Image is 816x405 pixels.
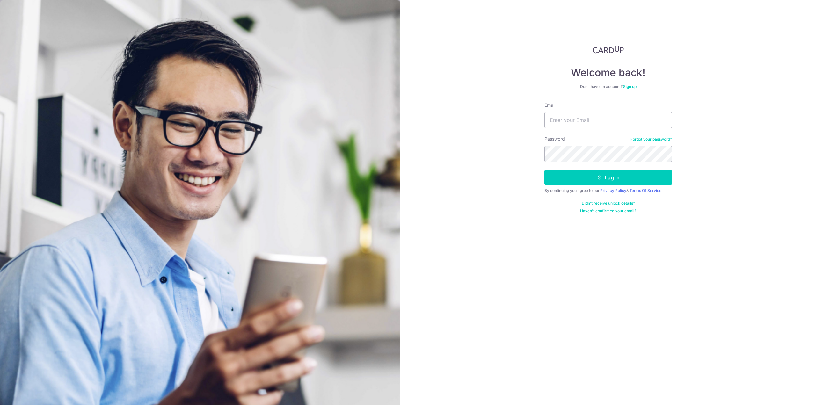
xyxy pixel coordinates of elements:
input: Enter your Email [544,112,672,128]
img: CardUp Logo [593,46,624,54]
label: Email [544,102,555,108]
a: Privacy Policy [600,188,626,193]
a: Forgot your password? [630,137,672,142]
h4: Welcome back! [544,66,672,79]
div: By continuing you agree to our & [544,188,672,193]
a: Terms Of Service [630,188,661,193]
div: Don’t have an account? [544,84,672,89]
button: Log in [544,170,672,185]
a: Didn't receive unlock details? [582,201,635,206]
a: Haven't confirmed your email? [580,208,636,213]
a: Sign up [623,84,637,89]
label: Password [544,136,565,142]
